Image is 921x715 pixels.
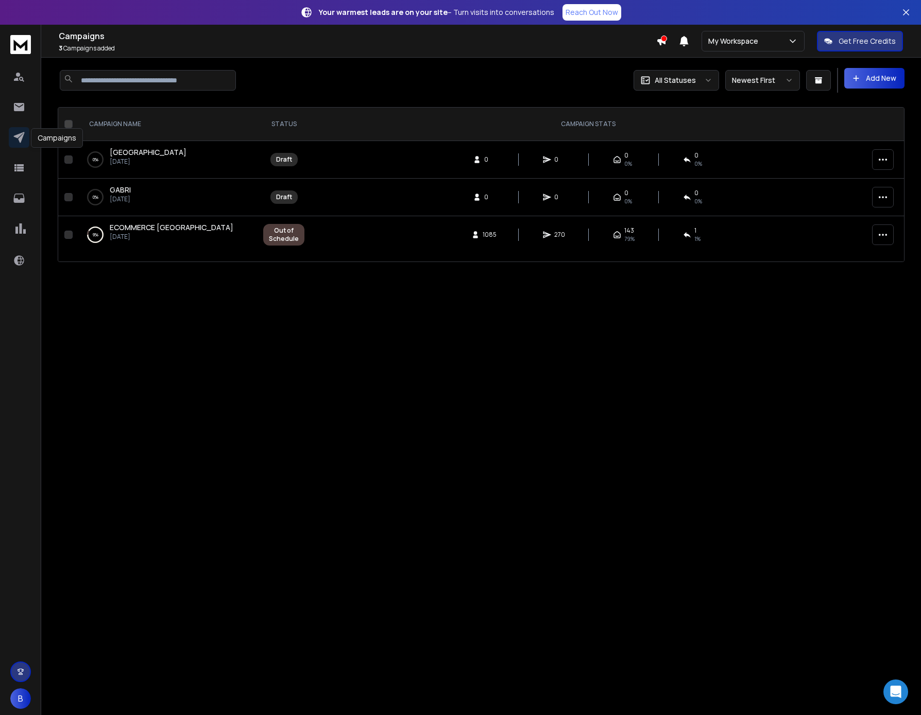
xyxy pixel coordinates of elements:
div: Out of Schedule [269,226,299,243]
p: – Turn visits into conversations [319,7,554,18]
span: 3 [59,44,62,53]
div: Draft [276,155,292,164]
span: 0 [554,155,565,164]
p: Reach Out Now [566,7,618,18]
span: 0 [554,193,565,201]
div: Open Intercom Messenger [883,679,908,704]
div: Draft [276,193,292,201]
button: Get Free Credits [817,31,903,51]
td: 0%GABRI[DATE] [77,179,257,216]
span: 0 [484,193,494,201]
p: Get Free Credits [839,36,896,46]
span: 1 % [694,235,701,243]
p: 0 % [93,192,98,202]
p: [DATE] [110,195,131,203]
th: CAMPAIGN NAME [77,108,257,141]
th: CAMPAIGN STATS [311,108,866,141]
p: All Statuses [655,75,696,85]
span: 0 [694,151,698,160]
span: 1085 [483,231,497,239]
a: [GEOGRAPHIC_DATA] [110,147,186,158]
div: Campaigns [31,128,83,148]
span: 270 [554,231,565,239]
a: GABRI [110,185,131,195]
a: Reach Out Now [562,4,621,21]
span: 1 [694,226,696,235]
span: 0 [624,151,628,160]
span: 0% [694,197,702,205]
p: Campaigns added [59,44,656,53]
button: Add New [844,68,905,89]
span: 0 [624,189,628,197]
span: ECOMMERCE [GEOGRAPHIC_DATA] [110,222,233,232]
strong: Your warmest leads are on your site [319,7,448,17]
td: 9%ECOMMERCE [GEOGRAPHIC_DATA][DATE] [77,216,257,254]
p: 9 % [93,230,98,240]
p: My Workspace [708,36,762,46]
p: 0 % [93,154,98,165]
span: [GEOGRAPHIC_DATA] [110,147,186,157]
p: [DATE] [110,233,233,241]
span: 79 % [624,235,635,243]
button: B [10,688,31,709]
a: ECOMMERCE [GEOGRAPHIC_DATA] [110,222,233,233]
p: [DATE] [110,158,186,166]
span: 0% [624,197,632,205]
span: 143 [624,226,634,235]
button: Newest First [725,70,800,91]
td: 0%[GEOGRAPHIC_DATA][DATE] [77,141,257,179]
span: 0% [624,160,632,168]
span: 0 [484,155,494,164]
th: STATUS [257,108,311,141]
img: logo [10,35,31,54]
span: 0% [694,160,702,168]
h1: Campaigns [59,30,656,42]
span: 0 [694,189,698,197]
